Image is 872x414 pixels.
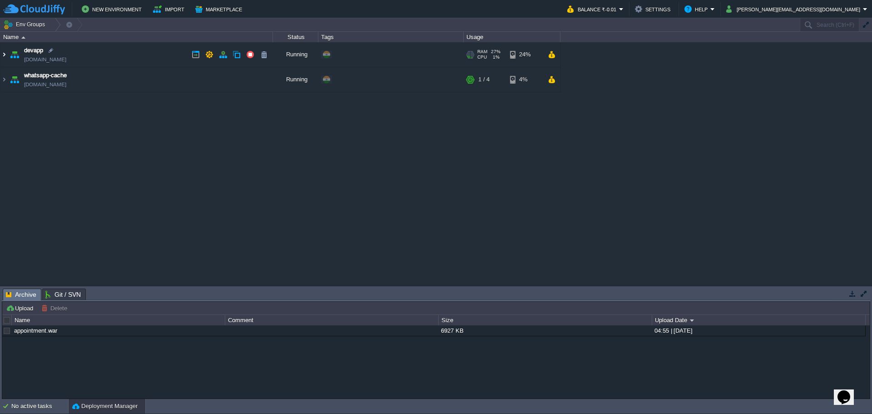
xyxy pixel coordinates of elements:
[72,402,138,411] button: Deployment Manager
[24,55,66,64] a: [DOMAIN_NAME]
[319,32,463,42] div: Tags
[510,42,540,67] div: 24%
[45,289,81,300] span: Git / SVN
[3,4,65,15] img: CloudJiffy
[6,304,36,312] button: Upload
[21,36,25,39] img: AMDAwAAAACH5BAEAAAAALAAAAAABAAEAAAICRAEAOw==
[1,32,272,42] div: Name
[41,304,70,312] button: Delete
[464,32,560,42] div: Usage
[273,32,318,42] div: Status
[684,4,710,15] button: Help
[0,42,8,67] img: AMDAwAAAACH5BAEAAAAALAAAAAABAAEAAAICRAEAOw==
[8,42,21,67] img: AMDAwAAAACH5BAEAAAAALAAAAAABAAEAAAICRAEAOw==
[226,315,438,325] div: Comment
[653,315,865,325] div: Upload Date
[491,49,500,55] span: 27%
[0,67,8,92] img: AMDAwAAAACH5BAEAAAAALAAAAAABAAEAAAICRAEAOw==
[24,71,67,80] a: whatsapp-cache
[3,18,48,31] button: Env Groups
[273,67,318,92] div: Running
[439,315,652,325] div: Size
[567,4,619,15] button: Balance ₹-0.01
[652,325,865,336] div: 04:55 | [DATE]
[6,289,36,300] span: Archive
[12,315,225,325] div: Name
[11,399,68,414] div: No active tasks
[14,327,57,334] a: appointment.war
[24,80,66,89] span: [DOMAIN_NAME]
[439,325,651,336] div: 6927 KB
[195,4,245,15] button: Marketplace
[477,49,487,55] span: RAM
[153,4,187,15] button: Import
[24,46,43,55] a: devapp
[273,42,318,67] div: Running
[8,67,21,92] img: AMDAwAAAACH5BAEAAAAALAAAAAABAAEAAAICRAEAOw==
[477,55,487,60] span: CPU
[834,378,863,405] iframe: chat widget
[635,4,673,15] button: Settings
[478,67,490,92] div: 1 / 4
[510,67,540,92] div: 4%
[490,55,500,60] span: 1%
[82,4,144,15] button: New Environment
[726,4,863,15] button: [PERSON_NAME][EMAIL_ADDRESS][DOMAIN_NAME]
